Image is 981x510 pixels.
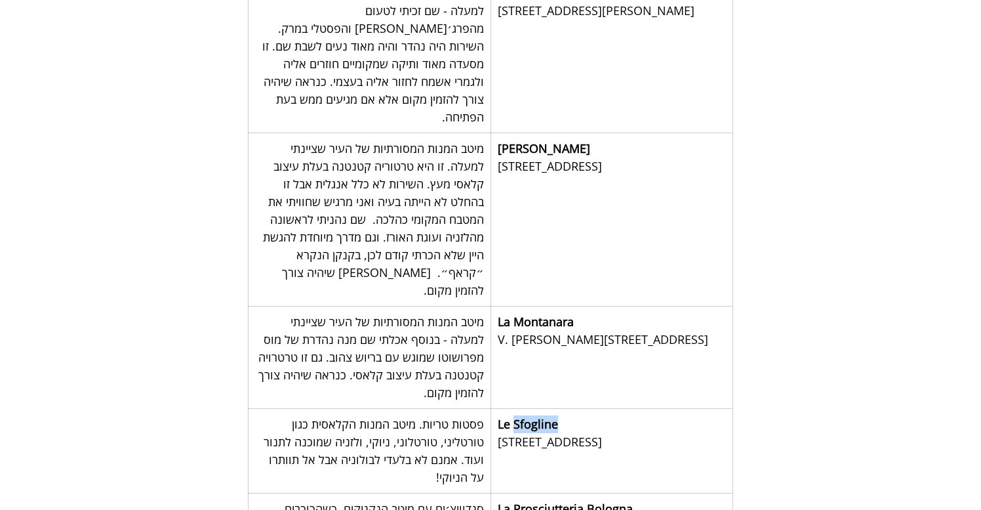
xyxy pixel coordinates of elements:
[255,314,484,400] span: מיטב המנות המסורתיות של העיר שציינתי למעלה - בנוסף אכלתי שם מנה נהדרת של מוס מפרושוטו שמוגש עם בר...
[498,3,694,18] span: [STREET_ADDRESS][PERSON_NAME]
[498,416,558,432] span: Le Sfogline
[498,158,602,174] span: [STREET_ADDRESS]
[498,314,574,329] span: La Montanara
[260,416,484,485] span: פסטות טריות. מיטב המנות הקלאסית כגון טורטליני, טורטלוני, ניוקי, ולזניה שמוכנה לתנור ועוד. אמנם לא...
[498,140,590,156] span: [PERSON_NAME]
[498,331,708,347] span: V. [PERSON_NAME][STREET_ADDRESS]
[498,434,602,450] span: [STREET_ADDRESS]
[260,140,484,298] span: מיטב המנות המסורתיות של העיר שציינתי למעלה. זו היא טרטוריה קטנטנה בעלת עיצוב קלאסי מעץ. השירות לא...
